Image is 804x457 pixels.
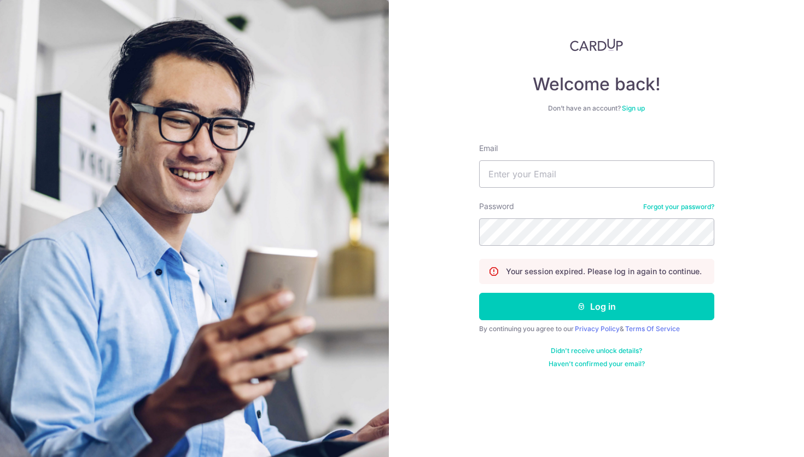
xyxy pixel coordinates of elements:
a: Haven't confirmed your email? [549,360,645,368]
h4: Welcome back! [479,73,714,95]
label: Email [479,143,498,154]
a: Terms Of Service [625,325,680,333]
a: Privacy Policy [575,325,620,333]
img: CardUp Logo [570,38,624,51]
a: Sign up [622,104,645,112]
button: Log in [479,293,714,320]
a: Forgot your password? [643,203,714,211]
div: Don’t have an account? [479,104,714,113]
a: Didn't receive unlock details? [551,346,642,355]
p: Your session expired. Please log in again to continue. [506,266,702,277]
label: Password [479,201,514,212]
div: By continuing you agree to our & [479,325,714,333]
input: Enter your Email [479,160,714,188]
